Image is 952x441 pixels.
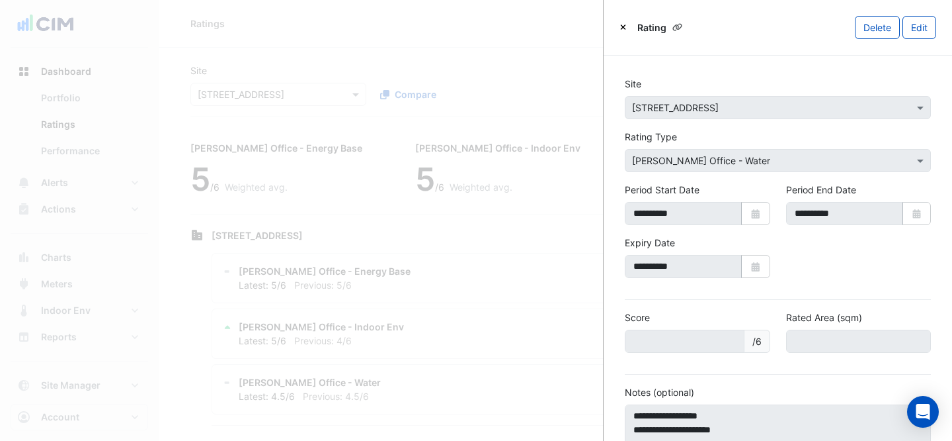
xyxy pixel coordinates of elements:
div: Open Intercom Messenger [907,396,939,428]
label: Period Start Date [625,183,699,197]
button: Close [619,21,627,34]
label: Period End Date [786,183,856,197]
span: /6 [744,330,770,353]
label: Rated Area (sqm) [786,311,862,324]
label: Rating Type [625,130,677,144]
button: Edit [902,16,936,39]
label: Score [625,311,650,324]
label: Expiry Date [625,236,675,250]
span: Rating [637,21,666,34]
button: Delete [855,16,900,39]
span: Copy link to clipboard [672,22,682,32]
label: Notes (optional) [625,385,694,399]
label: Site [625,77,641,91]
